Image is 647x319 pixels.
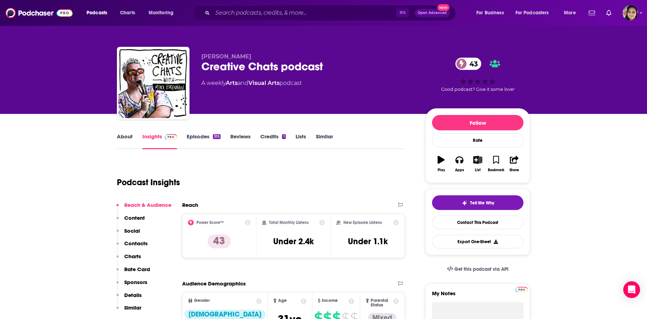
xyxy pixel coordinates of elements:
span: Good podcast? Give it some love! [441,87,514,92]
button: Show profile menu [623,5,638,21]
div: 315 [213,134,221,139]
button: Sponsors [117,279,147,292]
p: Charts [124,253,141,260]
div: List [475,168,481,172]
button: Share [505,151,523,176]
button: Play [432,151,450,176]
span: [PERSON_NAME] [201,53,251,60]
a: 43 [455,58,481,70]
h1: Podcast Insights [117,177,180,188]
a: Contact This Podcast [432,216,523,229]
button: Apps [450,151,468,176]
input: Search podcasts, credits, & more... [213,7,396,19]
span: Logged in as shelbyjanner [623,5,638,21]
p: Reach & Audience [124,202,171,208]
h2: Total Monthly Listens [269,220,308,225]
img: Podchaser Pro [515,287,528,292]
button: Contacts [117,240,148,253]
div: Rate [432,133,523,147]
span: Podcasts [87,8,107,18]
h3: Under 1.1k [348,236,388,247]
img: User Profile [623,5,638,21]
span: 43 [462,58,481,70]
img: Creative Chats podcast [118,48,188,118]
button: open menu [82,7,116,19]
div: Share [510,168,519,172]
p: 43 [208,234,231,248]
a: Show notifications dropdown [586,7,598,19]
button: Content [117,215,145,227]
a: Lists [296,133,306,149]
p: Sponsors [124,279,147,285]
span: Parental Status [371,298,392,307]
button: Open AdvancedNew [415,9,450,17]
span: Monitoring [149,8,173,18]
p: Social [124,227,140,234]
div: 43Good podcast? Give it some love! [425,53,530,96]
div: Play [438,168,445,172]
div: 1 [282,134,285,139]
button: Details [117,292,142,305]
a: Show notifications dropdown [603,7,614,19]
h3: Under 2.4k [273,236,314,247]
a: Pro website [515,286,528,292]
a: Charts [116,7,139,19]
p: Content [124,215,145,221]
label: My Notes [432,290,523,302]
a: Arts [226,80,238,86]
button: Follow [432,115,523,130]
span: ⌘ K [396,8,409,17]
h2: New Episode Listens [343,220,382,225]
span: Charts [120,8,135,18]
img: Podchaser Pro [165,134,177,140]
div: Apps [455,168,464,172]
button: open menu [511,7,559,19]
span: For Business [476,8,504,18]
div: Bookmark [488,168,504,172]
span: For Podcasters [515,8,549,18]
a: Similar [316,133,333,149]
span: More [564,8,576,18]
a: InsightsPodchaser Pro [142,133,177,149]
div: A weekly podcast [201,79,302,87]
button: open menu [471,7,513,19]
div: Open Intercom Messenger [623,281,640,298]
button: Rate Card [117,266,150,279]
span: New [437,4,450,11]
button: Reach & Audience [117,202,171,215]
p: Similar [124,304,141,311]
p: Details [124,292,142,298]
span: Open Advanced [418,11,447,15]
button: List [469,151,487,176]
h2: Power Score™ [196,220,224,225]
p: Rate Card [124,266,150,273]
button: open menu [559,7,585,19]
a: Episodes315 [187,133,221,149]
a: Reviews [230,133,251,149]
img: Podchaser - Follow, Share and Rate Podcasts [6,6,73,20]
a: About [117,133,133,149]
button: Social [117,227,140,240]
h2: Reach [182,202,198,208]
h2: Audience Demographics [182,280,246,287]
a: Credits1 [260,133,285,149]
button: tell me why sparkleTell Me Why [432,195,523,210]
button: open menu [144,7,183,19]
span: Get this podcast via API [454,266,508,272]
img: tell me why sparkle [462,200,467,206]
span: Income [322,298,338,303]
button: Similar [117,304,141,317]
button: Bookmark [487,151,505,176]
button: Charts [117,253,141,266]
a: Visual Arts [248,80,280,86]
span: Age [278,298,287,303]
p: Contacts [124,240,148,247]
span: Gender [194,298,210,303]
div: Search podcasts, credits, & more... [200,5,462,21]
a: Get this podcast via API [441,261,514,278]
span: and [238,80,248,86]
button: Export One-Sheet [432,235,523,248]
span: Tell Me Why [470,200,494,206]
